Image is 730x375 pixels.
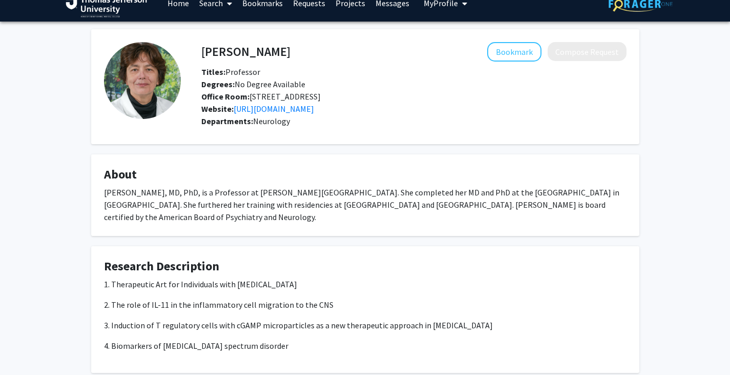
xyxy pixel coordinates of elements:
[104,299,627,311] p: 2. The role of IL-11 in the inflammatory cell migration to the CNS
[548,42,627,61] button: Compose Request to Silva Markovic-Plese
[104,42,181,119] img: Profile Picture
[201,67,225,77] b: Titles:
[201,67,260,77] span: Professor
[234,104,314,114] a: Opens in a new tab
[201,116,253,126] b: Departments:
[201,42,290,61] h4: [PERSON_NAME]
[201,91,321,102] span: [STREET_ADDRESS]
[104,278,627,290] p: 1. Therapeutic Art for Individuals with [MEDICAL_DATA]
[104,167,627,182] h4: About
[104,186,627,223] div: [PERSON_NAME], MD, PhD, is a Professor at [PERSON_NAME][GEOGRAPHIC_DATA]. She completed her MD an...
[487,42,541,62] button: Add Silva Markovic-Plese to Bookmarks
[201,91,249,102] b: Office Room:
[201,104,234,114] b: Website:
[104,259,627,274] h4: Research Description
[201,79,235,89] b: Degrees:
[104,340,627,352] p: 4. Biomarkers of [MEDICAL_DATA] spectrum disorder
[8,329,44,367] iframe: Chat
[201,79,305,89] span: No Degree Available
[104,319,627,331] p: 3. Induction of T regulatory cells with cGAMP microparticles as a new therapeutic approach in [ME...
[253,116,290,126] span: Neurology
